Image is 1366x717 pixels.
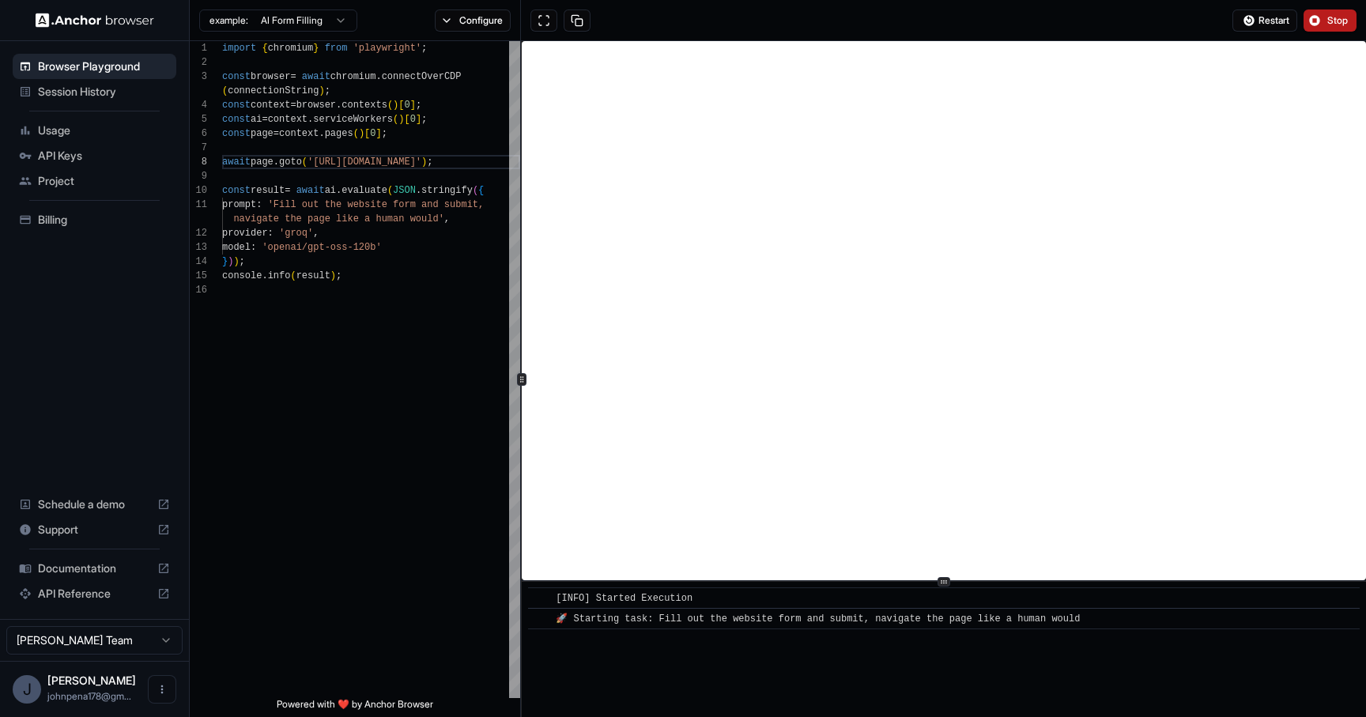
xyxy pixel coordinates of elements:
[277,698,433,717] span: Powered with ❤️ by Anchor Browser
[404,100,409,111] span: 0
[274,157,279,168] span: .
[190,55,207,70] div: 2
[262,270,267,281] span: .
[421,114,427,125] span: ;
[13,492,176,517] div: Schedule a demo
[290,71,296,82] span: =
[209,14,248,27] span: example:
[308,114,313,125] span: .
[279,157,302,168] span: goto
[251,128,274,139] span: page
[1327,14,1349,27] span: Stop
[190,183,207,198] div: 10
[536,611,544,627] span: ​
[296,270,330,281] span: result
[416,114,421,125] span: ]
[38,212,170,228] span: Billing
[251,157,274,168] span: page
[302,157,308,168] span: (
[393,114,398,125] span: (
[421,185,473,196] span: stringify
[38,522,151,538] span: Support
[190,169,207,183] div: 9
[313,228,319,239] span: ,
[38,496,151,512] span: Schedule a demo
[382,128,387,139] span: ;
[256,199,262,210] span: :
[262,43,267,54] span: {
[435,9,511,32] button: Configure
[353,128,359,139] span: (
[564,9,591,32] button: Copy session ID
[404,114,409,125] span: [
[387,185,393,196] span: (
[341,100,387,111] span: contexts
[393,185,416,196] span: JSON
[359,128,364,139] span: )
[285,185,290,196] span: =
[308,157,421,168] span: '[URL][DOMAIN_NAME]'
[279,228,313,239] span: 'groq'
[38,84,170,100] span: Session History
[556,593,692,604] span: [INFO] Started Execution
[222,71,251,82] span: const
[375,71,381,82] span: .
[47,690,131,702] span: johnpena178@gmail.com
[421,43,427,54] span: ;
[190,98,207,112] div: 4
[222,85,228,96] span: (
[398,100,404,111] span: [
[393,100,398,111] span: )
[148,675,176,704] button: Open menu
[251,114,262,125] span: ai
[36,13,154,28] img: Anchor Logo
[190,255,207,269] div: 14
[274,128,279,139] span: =
[427,157,432,168] span: ;
[190,283,207,297] div: 16
[190,41,207,55] div: 1
[190,198,207,212] div: 11
[444,213,450,225] span: ,
[240,256,245,267] span: ;
[290,270,296,281] span: (
[222,114,251,125] span: const
[228,85,319,96] span: connectionString
[190,269,207,283] div: 15
[410,114,416,125] span: 0
[279,128,319,139] span: context
[222,185,251,196] span: const
[268,270,291,281] span: info
[47,674,136,687] span: Jonathan Pena
[251,71,290,82] span: browser
[13,79,176,104] div: Session History
[325,43,348,54] span: from
[370,128,375,139] span: 0
[375,128,381,139] span: ]
[296,100,336,111] span: browser
[536,591,544,606] span: ​
[13,675,41,704] div: J
[13,207,176,232] div: Billing
[222,128,251,139] span: const
[353,43,421,54] span: 'playwright'
[251,100,290,111] span: context
[268,228,274,239] span: :
[325,85,330,96] span: ;
[556,613,1080,625] span: 🚀 Starting task: Fill out the website form and submit, navigate the page like a human would
[268,114,308,125] span: context
[268,199,485,210] span: 'Fill out the website form and submit,
[13,581,176,606] div: API Reference
[341,185,387,196] span: evaluate
[251,242,256,253] span: :
[330,270,336,281] span: )
[38,173,170,189] span: Project
[190,70,207,84] div: 3
[222,270,262,281] span: console
[336,100,341,111] span: .
[336,185,341,196] span: .
[473,185,478,196] span: (
[302,71,330,82] span: await
[13,118,176,143] div: Usage
[38,560,151,576] span: Documentation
